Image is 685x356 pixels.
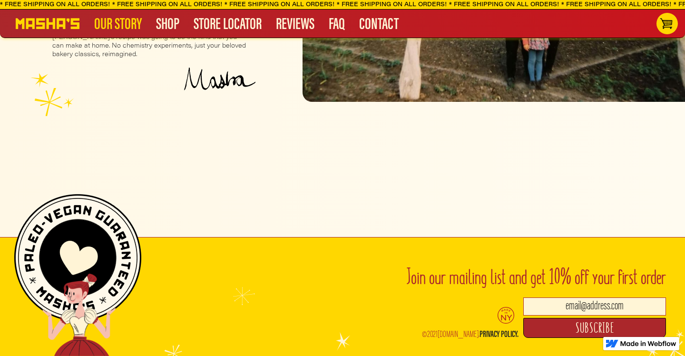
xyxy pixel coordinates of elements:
h1: Join our mailing list and get 10% off your first order [171,263,666,289]
strong: [DOMAIN_NAME] [438,330,479,339]
a: FAQ [322,17,352,29]
div: * FREE SHIPPING ON ALL ORDERS! [336,0,446,9]
div: * FREE SHIPPING ON ALL ORDERS! [448,0,558,9]
a: PRIVACY POLICY. [479,330,519,339]
a: home [16,18,79,29]
input: SUBSCRIBE [523,318,666,338]
a: SHOP [149,17,186,29]
a: STORE LOCATOR [186,17,269,29]
a: Open empty cart [656,13,678,34]
input: email@address.com [523,297,666,316]
img: Made in Webflow [620,341,676,346]
strong: ©2021 [422,330,438,339]
a: our story [87,17,149,29]
a: REVIEWS [269,17,322,29]
form: Email Form [523,297,666,338]
div: * FREE SHIPPING ON ALL ORDERS! [111,0,221,9]
a: CONTACT [352,17,406,29]
strong: . [479,330,479,339]
a: [DOMAIN_NAME] [438,331,479,339]
div: * FREE SHIPPING ON ALL ORDERS! [224,0,333,9]
div: * FREE SHIPPING ON ALL ORDERS! [560,0,670,9]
